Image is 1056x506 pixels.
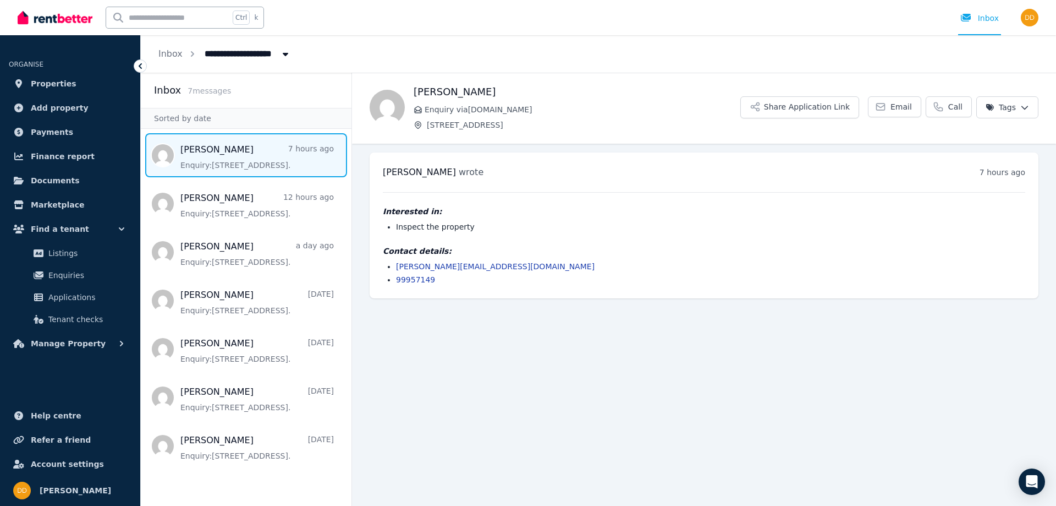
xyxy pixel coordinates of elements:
[9,405,131,427] a: Help centre
[13,242,127,264] a: Listings
[180,289,334,316] a: [PERSON_NAME][DATE]Enquiry:[STREET_ADDRESS].
[13,286,127,308] a: Applications
[31,458,104,471] span: Account settings
[31,150,95,163] span: Finance report
[383,167,456,177] span: [PERSON_NAME]
[427,119,740,130] span: [STREET_ADDRESS]
[48,313,123,326] span: Tenant checks
[18,9,92,26] img: RentBetter
[13,264,127,286] a: Enquiries
[9,453,131,475] a: Account settings
[141,108,351,129] div: Sorted by date
[31,433,91,447] span: Refer a friend
[980,168,1025,177] time: 7 hours ago
[31,409,81,422] span: Help centre
[414,84,740,100] h1: [PERSON_NAME]
[890,101,912,112] span: Email
[48,269,123,282] span: Enquiries
[976,96,1038,118] button: Tags
[986,102,1016,113] span: Tags
[9,73,131,95] a: Properties
[141,35,309,73] nav: Breadcrumb
[158,48,183,59] a: Inbox
[31,126,73,139] span: Payments
[13,482,31,499] img: Dean Dixon
[154,83,181,98] h2: Inbox
[9,145,131,167] a: Finance report
[948,101,963,112] span: Call
[9,61,43,68] span: ORGANISE
[396,262,595,271] a: [PERSON_NAME][EMAIL_ADDRESS][DOMAIN_NAME]
[180,240,334,268] a: [PERSON_NAME]a day agoEnquiry:[STREET_ADDRESS].
[180,434,334,461] a: [PERSON_NAME][DATE]Enquiry:[STREET_ADDRESS].
[459,167,483,177] span: wrote
[31,222,89,236] span: Find a tenant
[396,221,1025,232] li: Inspect the property
[13,308,127,330] a: Tenant checks
[180,143,334,171] a: [PERSON_NAME]7 hours agoEnquiry:[STREET_ADDRESS].
[31,337,106,350] span: Manage Property
[370,90,405,125] img: Tim
[9,194,131,216] a: Marketplace
[31,198,84,211] span: Marketplace
[180,385,334,413] a: [PERSON_NAME][DATE]Enquiry:[STREET_ADDRESS].
[926,96,972,117] a: Call
[868,96,921,117] a: Email
[1021,9,1038,26] img: Dean Dixon
[31,174,80,187] span: Documents
[383,206,1025,217] h4: Interested in:
[188,86,231,95] span: 7 message s
[233,10,250,25] span: Ctrl
[9,218,131,240] button: Find a tenant
[1019,469,1045,495] div: Open Intercom Messenger
[254,13,258,22] span: k
[40,484,111,497] span: [PERSON_NAME]
[141,129,351,472] nav: Message list
[48,247,123,260] span: Listings
[9,121,131,143] a: Payments
[425,104,740,115] span: Enquiry via [DOMAIN_NAME]
[9,170,131,192] a: Documents
[180,337,334,364] a: [PERSON_NAME][DATE]Enquiry:[STREET_ADDRESS].
[180,192,334,219] a: [PERSON_NAME]12 hours agoEnquiry:[STREET_ADDRESS].
[31,77,76,90] span: Properties
[396,275,435,284] a: 99957149
[9,429,131,451] a: Refer a friend
[9,333,131,355] button: Manage Property
[960,13,999,24] div: Inbox
[31,101,89,115] span: Add property
[9,97,131,119] a: Add property
[740,96,859,118] button: Share Application Link
[48,291,123,304] span: Applications
[383,246,1025,257] h4: Contact details:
